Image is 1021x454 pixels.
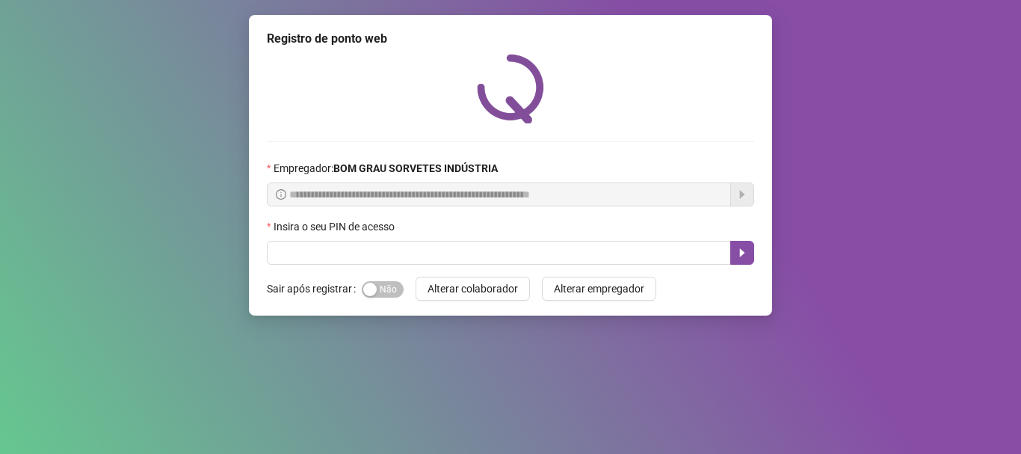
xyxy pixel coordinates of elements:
[554,280,644,297] span: Alterar empregador
[416,277,530,301] button: Alterar colaborador
[736,247,748,259] span: caret-right
[276,189,286,200] span: info-circle
[274,160,498,177] span: Empregador :
[267,277,362,301] label: Sair após registrar
[267,30,754,48] div: Registro de ponto web
[428,280,518,297] span: Alterar colaborador
[333,162,498,174] strong: BOM GRAU SORVETES INDÚSTRIA
[542,277,656,301] button: Alterar empregador
[477,54,544,123] img: QRPoint
[267,218,404,235] label: Insira o seu PIN de acesso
